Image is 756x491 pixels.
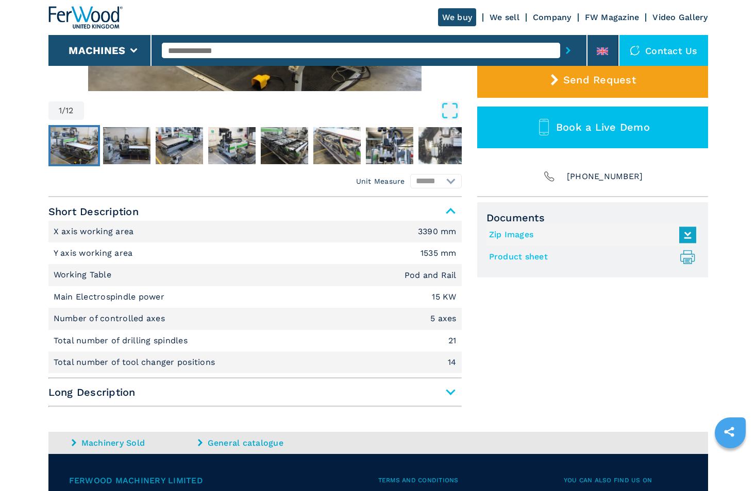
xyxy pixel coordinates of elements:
em: 21 [448,337,457,345]
span: / [62,107,65,115]
button: Go to Slide 5 [259,125,310,166]
span: You can also find us on [564,475,687,486]
img: 04a15ee8541046f8d77afa9778bd4378 [366,127,413,164]
a: Zip Images [489,226,691,243]
a: Machinery Sold [72,437,195,449]
span: Ferwood Machinery Limited [69,475,378,486]
div: Contact us [619,35,708,66]
img: Contact us [630,45,640,56]
img: 38e90ef9c943dbd30fe5f4f6a34cd6fe [418,127,466,164]
button: Go to Slide 6 [311,125,363,166]
em: 1535 mm [421,249,457,257]
span: Long Description [48,383,462,401]
img: 121dab01e94202a00efc5bef5811e025 [103,127,150,164]
span: Terms and Conditions [378,475,564,486]
a: We sell [490,12,519,22]
em: Pod and Rail [405,271,457,279]
span: [PHONE_NUMBER] [567,169,643,184]
button: Go to Slide 8 [416,125,468,166]
button: Machines [69,44,125,57]
p: Number of controlled axes [54,313,168,324]
img: 59301c8a9893ad6b595e76ce157757b2 [208,127,256,164]
a: FW Magazine [585,12,640,22]
button: Send Request [477,62,708,98]
button: Go to Slide 3 [154,125,205,166]
iframe: Chat [712,445,748,483]
button: submit-button [560,39,576,62]
img: Ferwood [48,6,123,29]
div: Short Description [48,221,462,374]
em: 3390 mm [418,227,457,236]
nav: Thumbnail Navigation [48,125,462,166]
a: General catalogue [198,437,322,449]
span: Short Description [48,202,462,221]
img: Phone [542,169,557,184]
img: 3c9073951516532d654371b55c5ff30d [51,127,98,164]
button: Open Fullscreen [87,101,459,120]
button: Go to Slide 1 [48,125,100,166]
button: Go to Slide 2 [101,125,153,166]
a: sharethis [716,419,742,445]
button: Go to Slide 4 [206,125,258,166]
span: 12 [65,107,74,115]
img: da0845342193a68bb31cf8ba158b78a8 [261,127,308,164]
em: Unit Measure [356,176,405,186]
a: Video Gallery [652,12,708,22]
a: Product sheet [489,249,691,266]
span: Send Request [563,74,636,86]
p: X axis working area [54,226,137,237]
em: 5 axes [430,314,457,323]
span: Documents [486,212,699,224]
button: Book a Live Demo [477,107,708,148]
em: 15 KW [432,293,456,301]
p: Y axis working area [54,248,136,259]
p: Total number of tool changer positions [54,357,218,368]
span: 1 [59,107,62,115]
em: 14 [448,358,457,366]
img: 8690deea664ad94c5e6ea87cc801b5ac [156,127,203,164]
p: Main Electrospindle power [54,291,167,303]
p: Working Table [54,269,114,280]
a: We buy [438,8,477,26]
a: Company [533,12,572,22]
img: acc9fdce3f97cfac7115ff071b2aabb9 [313,127,361,164]
p: Total number of drilling spindles [54,335,191,346]
span: Book a Live Demo [556,121,650,133]
button: Go to Slide 7 [364,125,415,166]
